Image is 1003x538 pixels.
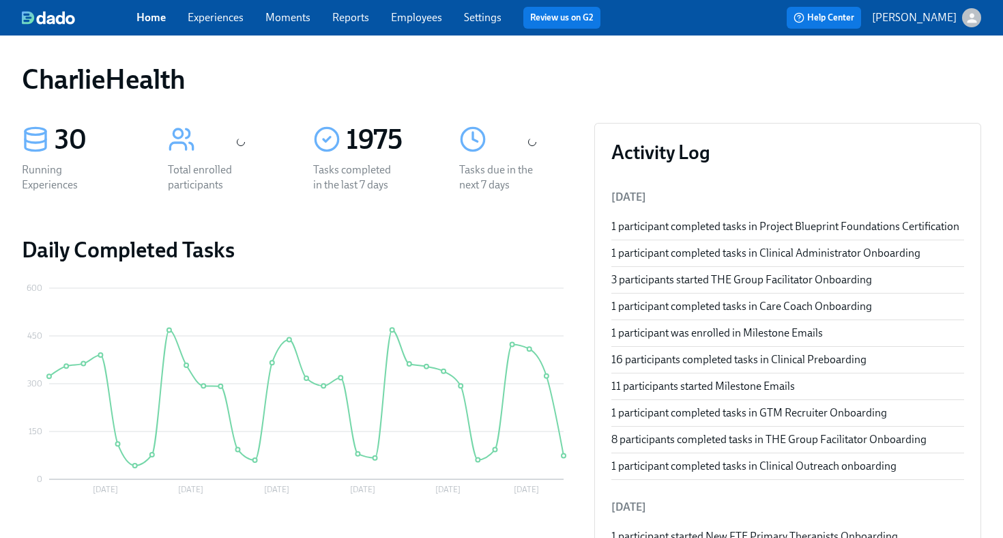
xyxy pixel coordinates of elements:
tspan: [DATE] [264,485,289,494]
button: Review us on G2 [523,7,600,29]
a: Experiences [188,11,244,24]
tspan: [DATE] [178,485,203,494]
li: [DATE] [611,491,964,524]
h2: Daily Completed Tasks [22,236,572,264]
tspan: [DATE] [93,485,118,494]
div: 1 participant completed tasks in Clinical Outreach onboarding [611,459,964,474]
tspan: [DATE] [514,485,539,494]
div: Running Experiences [22,162,109,193]
button: Help Center [787,7,861,29]
div: 1 participant was enrolled in Milestone Emails [611,326,964,341]
h3: Activity Log [611,140,964,165]
a: Settings [464,11,501,24]
div: Tasks due in the next 7 days [459,162,547,193]
div: 1 participant completed tasks in Care Coach Onboarding [611,299,964,314]
div: 1 participant completed tasks in GTM Recruiter Onboarding [611,406,964,421]
p: [PERSON_NAME] [872,10,957,25]
div: 1 participant completed tasks in Project Blueprint Foundations Certification [611,219,964,234]
a: Home [136,11,166,24]
div: Tasks completed in the last 7 days [313,162,401,193]
div: 1 participant completed tasks in Clinical Administrator Onboarding [611,246,964,261]
span: Help Center [794,11,854,25]
div: 1975 [346,123,426,157]
span: [DATE] [611,190,646,203]
h1: CharlieHealth [22,63,186,96]
a: Review us on G2 [530,11,594,25]
tspan: [DATE] [435,485,461,494]
tspan: 450 [27,331,42,341]
button: [PERSON_NAME] [872,8,981,27]
div: 30 [55,123,135,157]
div: Total enrolled participants [168,162,255,193]
a: dado [22,11,136,25]
a: Reports [332,11,369,24]
tspan: [DATE] [350,485,375,494]
tspan: 150 [29,427,42,436]
tspan: 600 [27,283,42,293]
div: 16 participants completed tasks in Clinical Preboarding [611,352,964,367]
a: Moments [265,11,310,24]
div: 8 participants completed tasks in THE Group Facilitator Onboarding [611,432,964,447]
a: Employees [391,11,442,24]
img: dado [22,11,75,25]
div: 3 participants started THE Group Facilitator Onboarding [611,272,964,287]
div: 11 participants started Milestone Emails [611,379,964,394]
tspan: 0 [37,475,42,484]
tspan: 300 [27,379,42,388]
